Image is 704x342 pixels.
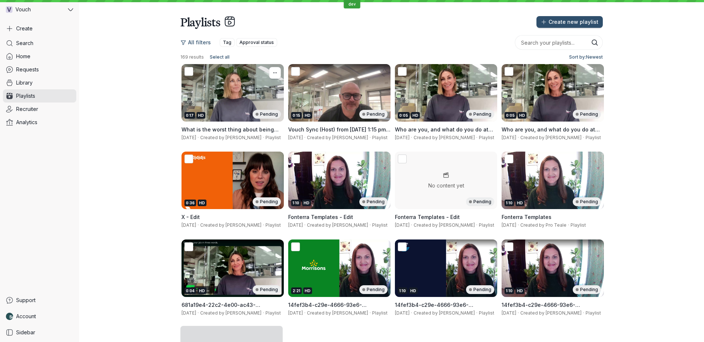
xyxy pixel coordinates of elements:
[3,310,76,323] a: Nathan Weinstock avatarAccount
[16,25,33,32] span: Create
[414,135,475,140] span: Created by [PERSON_NAME]
[516,135,520,141] span: ·
[181,222,196,228] span: [DATE]
[549,18,598,26] span: Create new playlist
[466,110,494,119] div: Pending
[395,310,410,316] span: [DATE]
[566,53,603,62] button: Sort by:Newest
[265,222,281,228] span: Playlist
[569,53,603,61] span: Sort by: Newest
[184,200,196,206] div: 0:36
[16,105,38,113] span: Recruiter
[200,222,261,228] span: Created by [PERSON_NAME]
[291,112,302,119] div: 0:15
[197,112,205,119] div: HD
[303,222,307,228] span: ·
[3,3,76,16] button: VVouch
[518,112,527,119] div: HD
[359,110,388,119] div: Pending
[475,135,479,141] span: ·
[16,119,37,126] span: Analytics
[582,310,586,316] span: ·
[395,301,497,309] h3: 14fef3b4-c29e-4666-93e6-0721d3125246_mono.mp4 - Edit
[475,222,479,228] span: ·
[505,200,514,206] div: 1:10
[196,222,200,228] span: ·
[181,214,200,220] span: X - Edit
[515,35,603,50] input: Search your playlists...
[411,112,420,119] div: HD
[520,310,582,316] span: Created by [PERSON_NAME]
[3,294,76,307] a: Support
[502,135,516,140] span: [DATE]
[181,126,279,140] span: What is the worst thing about being part of the Zantic Team - Edit
[479,310,494,316] span: Playlist
[368,310,372,316] span: ·
[288,126,390,133] h3: Vouch Sync (Host) from 11 July 2025 at 1:15 pm - Edit
[368,222,372,228] span: ·
[368,135,372,141] span: ·
[395,302,476,315] span: 14fef3b4-c29e-4666-93e6-0721d3125246_mono.mp4 - Edit
[16,40,33,47] span: Search
[7,6,11,13] span: V
[586,310,601,316] span: Playlist
[253,285,281,294] div: Pending
[181,302,260,315] span: 681a19e4-22c2-4e00-ac43-04083671e218.mp4 - Edit
[414,222,475,228] span: Created by [PERSON_NAME]
[184,112,195,119] div: 0:17
[180,54,204,60] span: 169 results
[181,310,196,316] span: [DATE]
[236,38,277,47] button: Approval status
[307,310,368,316] span: Created by [PERSON_NAME]
[291,287,302,294] div: 2:21
[180,37,215,48] button: All filters
[16,329,35,336] span: Sidebar
[3,116,76,129] a: Analytics
[3,37,76,50] a: Search
[3,22,76,35] button: Create
[16,297,36,304] span: Support
[253,110,281,119] div: Pending
[181,135,196,140] span: [DATE]
[291,200,301,206] div: 1:10
[181,301,284,309] h3: 681a19e4-22c2-4e00-ac43-04083671e218.mp4 - Edit
[3,76,76,89] a: Library
[359,197,388,206] div: Pending
[395,126,493,140] span: Who are you, and what do you do at [GEOGRAPHIC_DATA]? - Edit
[573,197,601,206] div: Pending
[505,112,516,119] div: 0:05
[269,67,281,79] button: More actions
[502,126,600,140] span: Who are you, and what do you do at [GEOGRAPHIC_DATA]? - Edit
[536,16,603,28] button: Create new playlist
[573,285,601,294] div: Pending
[288,135,303,140] span: [DATE]
[516,200,524,206] div: HD
[372,222,388,228] span: Playlist
[505,287,514,294] div: 1:10
[502,302,583,315] span: 14fef3b4-c29e-4666-93e6-0721d3125246_mono.mp4 - Edit
[265,310,281,316] span: Playlist
[582,135,586,141] span: ·
[502,214,551,220] span: Fonterra Templates
[198,200,206,206] div: HD
[303,135,307,141] span: ·
[566,222,571,228] span: ·
[184,287,196,294] div: 0:04
[516,310,520,316] span: ·
[181,126,284,133] h3: What is the worst thing about being part of the Zantic Team - Edit
[395,126,497,133] h3: Who are you, and what do you do at Zantic? - Edit
[414,310,475,316] span: Created by [PERSON_NAME]
[207,53,232,62] button: Select all
[398,287,407,294] div: 1:10
[16,92,35,100] span: Playlists
[288,222,303,228] span: [DATE]
[520,222,566,228] span: Created by Pro Teale
[516,287,524,294] div: HD
[398,112,410,119] div: 0:05
[239,39,274,46] span: Approval status
[265,135,281,140] span: Playlist
[16,53,30,60] span: Home
[3,326,76,339] a: Sidebar
[466,197,494,206] div: Pending
[15,6,31,13] span: Vouch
